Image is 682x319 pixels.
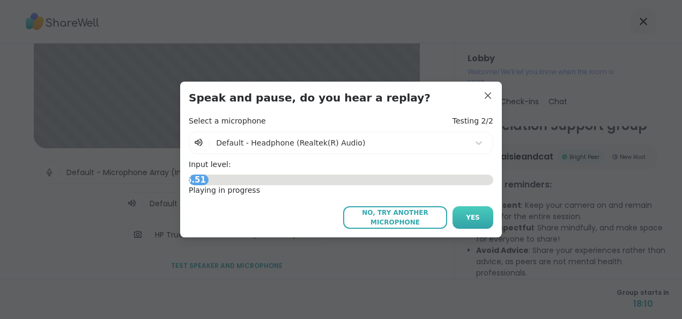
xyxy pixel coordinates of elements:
span: Yes [466,213,480,222]
span: 6.51 [183,171,209,189]
h4: Select a microphone [189,116,266,127]
h4: Testing 2/2 [453,116,493,127]
span: No, try another microphone [349,208,442,227]
h3: Speak and pause, do you hear a replay? [189,90,493,105]
span: | [208,136,211,149]
h4: Input level: [189,160,493,170]
button: No, try another microphone [343,206,447,229]
button: Yes [453,206,493,229]
div: Playing in progress [189,185,493,196]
